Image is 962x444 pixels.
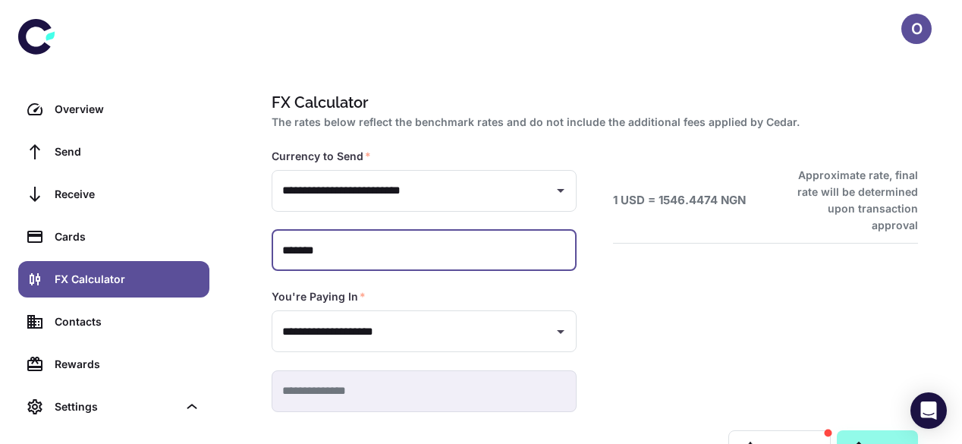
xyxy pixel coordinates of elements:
[18,134,209,170] a: Send
[55,228,200,245] div: Cards
[910,392,947,429] div: Open Intercom Messenger
[18,346,209,383] a: Rewards
[18,91,209,128] a: Overview
[550,180,571,201] button: Open
[18,261,209,298] a: FX Calculator
[18,219,209,255] a: Cards
[55,356,200,373] div: Rewards
[55,271,200,288] div: FX Calculator
[613,192,746,209] h6: 1 USD = 1546.4474 NGN
[55,313,200,330] div: Contacts
[55,398,178,415] div: Settings
[18,176,209,213] a: Receive
[18,304,209,340] a: Contacts
[272,91,912,114] h1: FX Calculator
[781,167,918,234] h6: Approximate rate, final rate will be determined upon transaction approval
[55,143,200,160] div: Send
[272,289,366,304] label: You're Paying In
[901,14,932,44] button: O
[55,186,200,203] div: Receive
[550,321,571,342] button: Open
[18,389,209,425] div: Settings
[272,149,371,164] label: Currency to Send
[55,101,200,118] div: Overview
